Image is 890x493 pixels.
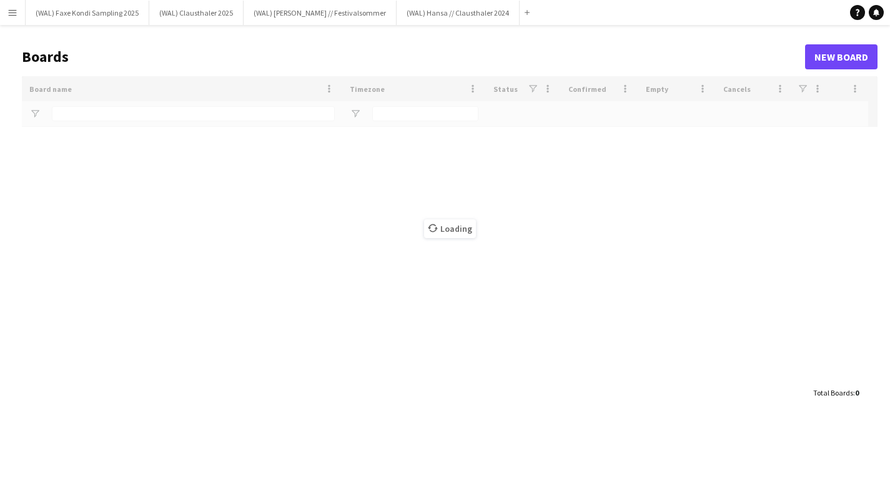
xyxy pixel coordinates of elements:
span: Total Boards [813,388,853,397]
div: : [813,381,859,405]
button: (WAL) Faxe Kondi Sampling 2025 [26,1,149,25]
button: (WAL) Hansa // Clausthaler 2024 [397,1,520,25]
h1: Boards [22,47,805,66]
span: Loading [424,219,476,238]
button: (WAL) [PERSON_NAME] // Festivalsommer [244,1,397,25]
span: 0 [855,388,859,397]
button: (WAL) Clausthaler 2025 [149,1,244,25]
a: New Board [805,44,878,69]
